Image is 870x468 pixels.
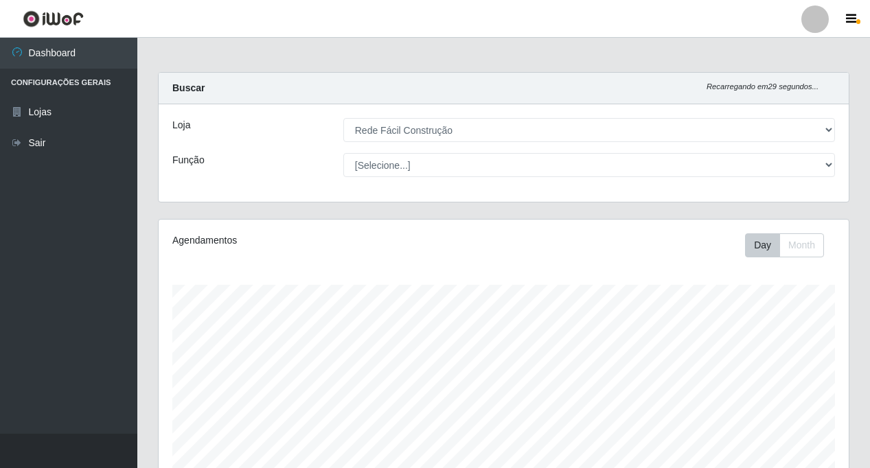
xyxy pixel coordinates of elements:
[745,233,824,257] div: First group
[745,233,780,257] button: Day
[172,82,205,93] strong: Buscar
[779,233,824,257] button: Month
[172,153,205,167] label: Função
[745,233,835,257] div: Toolbar with button groups
[23,10,84,27] img: CoreUI Logo
[172,233,437,248] div: Agendamentos
[172,118,190,132] label: Loja
[707,82,819,91] i: Recarregando em 29 segundos...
